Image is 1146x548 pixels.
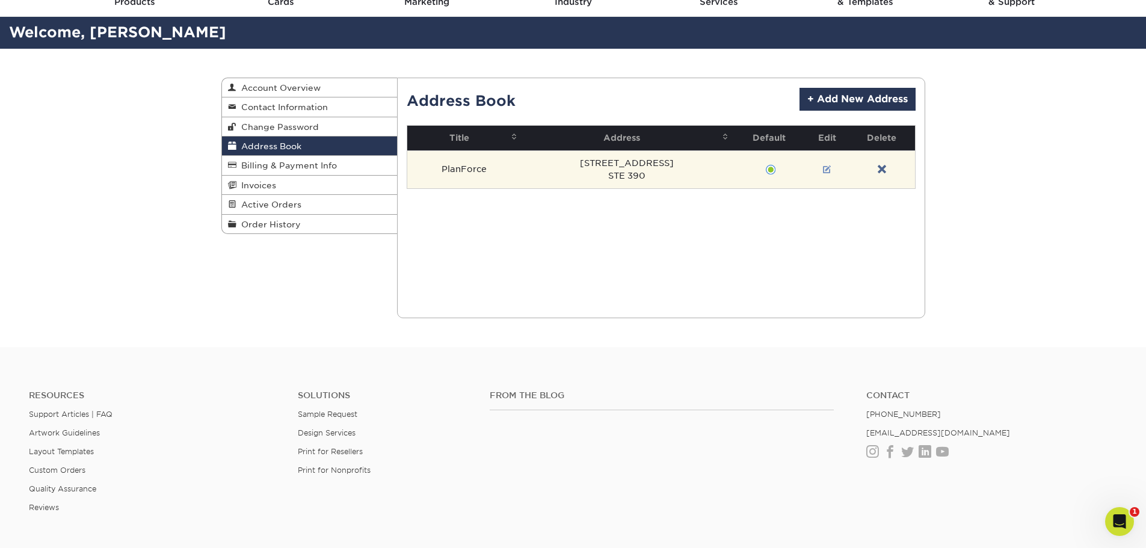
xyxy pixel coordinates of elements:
th: Title [407,126,521,150]
a: Design Services [298,428,356,437]
span: Account Overview [236,83,321,93]
h4: From the Blog [490,390,834,401]
th: Edit [806,126,849,150]
a: Artwork Guidelines [29,428,100,437]
span: Order History [236,220,301,229]
iframe: Intercom live chat [1105,507,1134,536]
span: Address Book [236,141,301,151]
span: Contact Information [236,102,328,112]
span: Billing & Payment Info [236,161,337,170]
span: Change Password [236,122,319,132]
a: Contact Information [222,97,398,117]
a: [EMAIL_ADDRESS][DOMAIN_NAME] [866,428,1010,437]
a: + Add New Address [799,88,916,111]
a: Account Overview [222,78,398,97]
a: Address Book [222,137,398,156]
th: Delete [849,126,915,150]
th: Address [521,126,732,150]
td: PlanForce [407,150,521,188]
a: Support Articles | FAQ [29,410,112,419]
a: Contact [866,390,1117,401]
span: Invoices [236,180,276,190]
a: Active Orders [222,195,398,214]
a: Order History [222,215,398,233]
a: [PHONE_NUMBER] [866,410,941,419]
a: Change Password [222,117,398,137]
a: Layout Templates [29,447,94,456]
th: Default [732,126,806,150]
h4: Solutions [298,390,472,401]
h4: Resources [29,390,280,401]
h2: Address Book [407,88,516,110]
a: Sample Request [298,410,357,419]
a: Print for Nonprofits [298,466,371,475]
a: Billing & Payment Info [222,156,398,175]
a: Invoices [222,176,398,195]
span: Active Orders [236,200,301,209]
a: Print for Resellers [298,447,363,456]
span: 1 [1130,507,1139,517]
td: [STREET_ADDRESS] STE 390 [521,150,732,188]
